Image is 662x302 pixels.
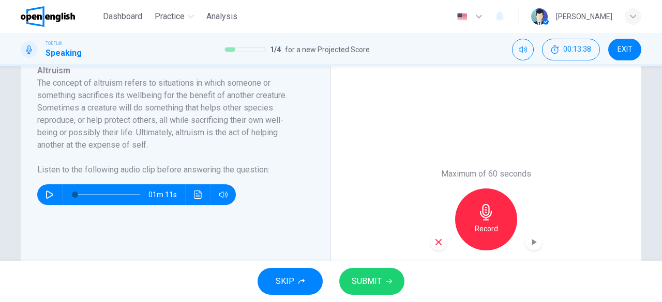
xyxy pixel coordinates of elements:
[512,39,534,60] div: Mute
[276,274,294,289] span: SKIP
[190,184,206,205] button: Click to see the audio transcription
[21,6,75,27] img: OpenEnglish logo
[473,259,500,271] h6: 16/60s
[99,7,146,26] button: Dashboard
[21,6,99,27] a: OpenEnglish logo
[46,47,82,59] h1: Speaking
[618,45,633,54] span: EXIT
[103,10,142,23] span: Dashboard
[206,10,237,23] span: Analysis
[352,274,382,289] span: SUBMIT
[46,40,62,47] span: TOEFL®
[155,10,185,23] span: Practice
[151,7,198,26] button: Practice
[542,39,600,60] div: Hide
[270,43,281,56] span: 1 / 4
[441,168,531,180] h6: Maximum of 60 seconds
[339,268,404,295] button: SUBMIT
[148,184,185,205] span: 01m 11s
[542,39,600,60] button: 00:13:38
[285,43,370,56] span: for a new Projected Score
[563,45,591,54] span: 00:13:38
[258,268,323,295] button: SKIP
[37,164,302,176] h6: Listen to the following audio clip before answering the question :
[456,13,469,21] img: en
[37,77,302,151] h6: The concept of altruism refers to situations in which someone or something sacrifices its wellbei...
[455,188,517,250] button: Record
[608,39,641,60] button: EXIT
[37,66,70,75] span: Altruism
[556,10,612,23] div: [PERSON_NAME]
[531,8,548,25] img: Profile picture
[475,222,498,235] h6: Record
[202,7,242,26] button: Analysis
